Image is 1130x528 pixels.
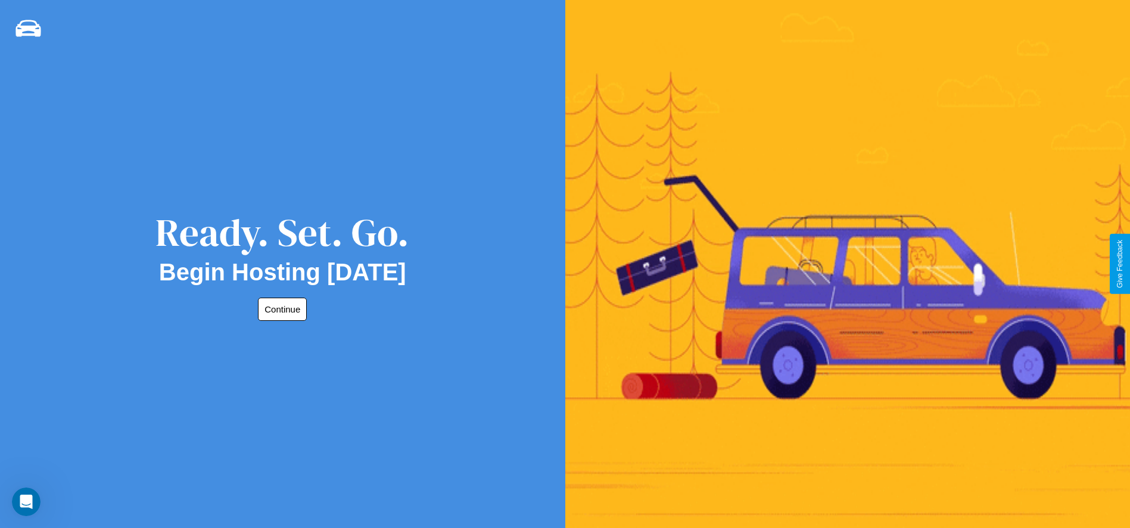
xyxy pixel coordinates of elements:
[155,206,409,259] div: Ready. Set. Go.
[12,488,41,516] iframe: Intercom live chat
[1116,240,1124,288] div: Give Feedback
[159,259,406,286] h2: Begin Hosting [DATE]
[258,298,307,321] button: Continue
